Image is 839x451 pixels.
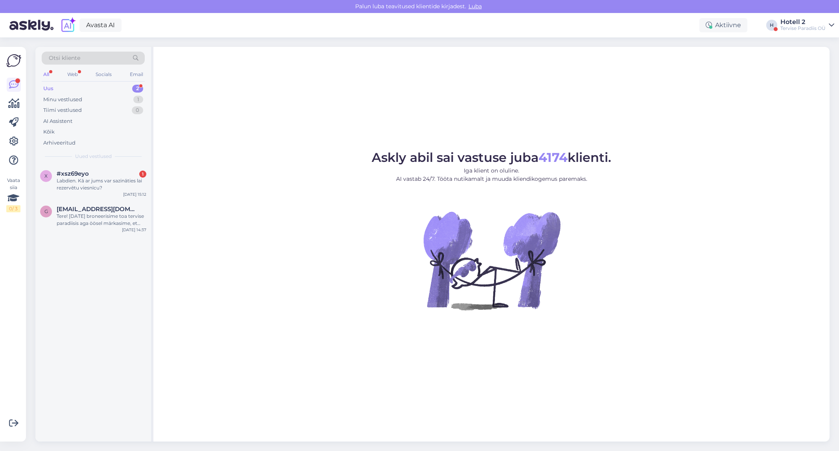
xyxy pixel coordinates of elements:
div: Tere! [DATE] broneerisime toa tervise paradiisis aga öösel märkasime, et meie broneeritd lai kahe... [57,213,146,227]
span: Otsi kliente [49,54,80,62]
div: Web [66,69,79,80]
img: No Chat active [421,189,562,331]
div: Minu vestlused [43,96,82,104]
div: Email [128,69,145,80]
img: explore-ai [60,17,76,33]
div: Aktiivne [699,18,747,32]
div: Arhiveeritud [43,139,76,147]
span: x [44,173,48,179]
div: Socials [94,69,113,80]
p: Iga klient on oluline. AI vastab 24/7. Tööta nutikamalt ja muuda kliendikogemus paremaks. [372,167,611,183]
div: All [42,69,51,80]
div: Vaata siia [6,177,20,212]
div: 0 [132,106,143,114]
div: Hotell 2 [780,19,826,25]
div: Tiimi vestlused [43,106,82,114]
span: Uued vestlused [75,153,112,160]
a: Hotell 2Tervise Paradiis OÜ [780,19,834,32]
a: Avasta AI [79,19,122,32]
div: Labdien. Kā ar jums var sazināties lai rezervētu viesnīcu? [57,177,146,191]
div: [DATE] 15:12 [123,191,146,197]
span: #xsz69eyo [57,170,89,177]
img: Askly Logo [6,53,21,68]
div: Uus [43,85,53,93]
div: Tervise Paradiis OÜ [780,25,826,32]
span: Askly abil sai vastuse juba klienti. [372,150,611,165]
span: g [44,208,48,214]
b: 4174 [538,150,568,165]
div: 2 [132,85,143,93]
div: [DATE] 14:37 [122,227,146,233]
span: Luba [466,3,484,10]
span: gregorroop@gmail.com [57,206,138,213]
div: H [766,20,777,31]
div: 1 [139,171,146,178]
div: AI Assistent [43,117,72,125]
div: 0 / 3 [6,205,20,212]
div: 1 [133,96,143,104]
div: Kõik [43,128,55,136]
